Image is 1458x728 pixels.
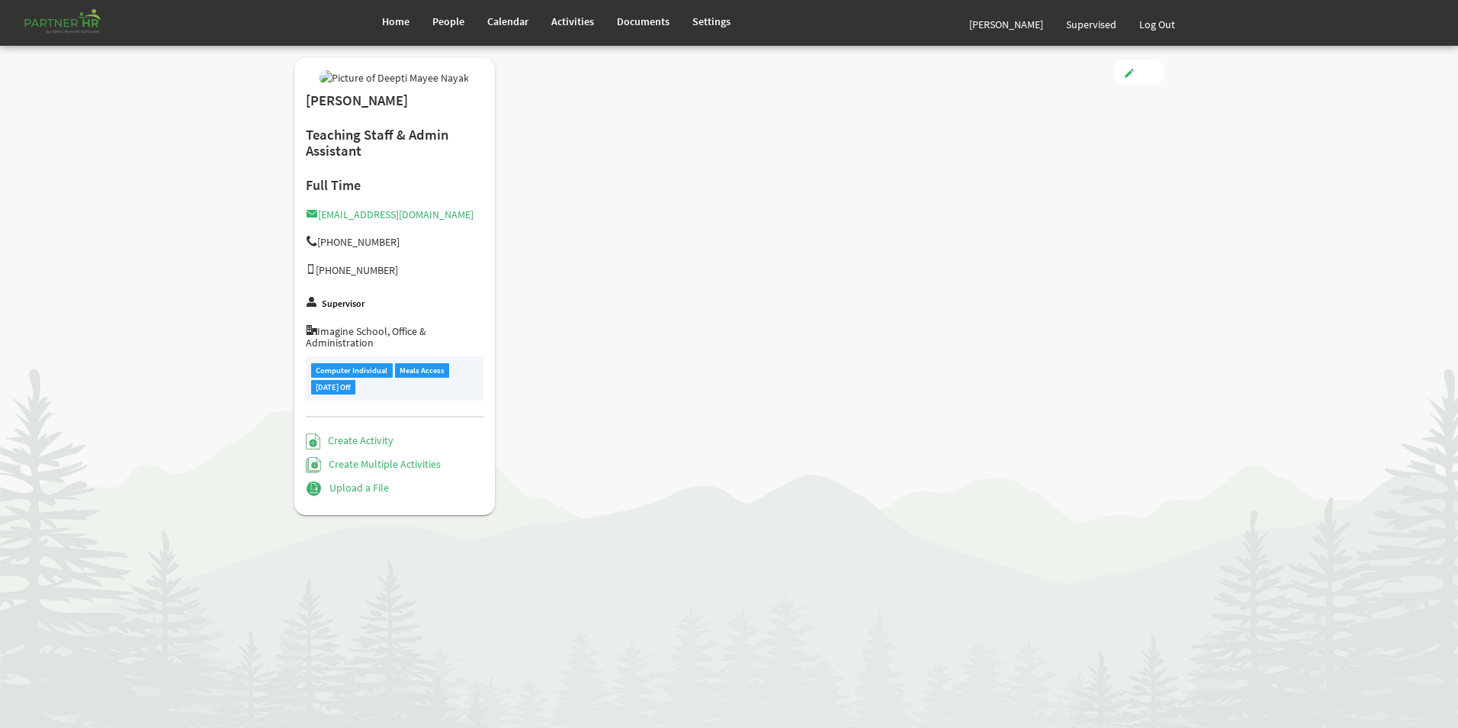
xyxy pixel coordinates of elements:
[306,433,320,449] img: Create Activity
[322,299,364,309] label: Supervisor
[306,178,483,193] h4: Full Time
[320,70,469,85] img: Picture of Deepti Mayee Nayak
[311,363,393,378] div: Computer Individual
[311,380,355,395] div: [DATE] Off
[432,14,464,28] span: People
[306,481,389,494] a: Upload a File
[395,363,450,378] div: Meals Access
[306,433,393,447] a: Create Activity
[306,208,474,221] a: [EMAIL_ADDRESS][DOMAIN_NAME]
[1128,3,1187,46] a: Log Out
[551,14,594,28] span: Activities
[487,14,528,28] span: Calendar
[1055,3,1128,46] a: Supervised
[306,457,441,471] a: Create Multiple Activities
[692,14,731,28] span: Settings
[382,14,409,28] span: Home
[306,325,483,350] h5: Imagine School, Office & Administration
[306,481,322,497] img: Upload a File
[306,127,483,159] h2: Teaching Staff & Admin Assistant
[617,14,670,28] span: Documents
[306,264,483,276] h5: [PHONE_NUMBER]
[1066,18,1116,31] span: Supervised
[958,3,1055,46] a: [PERSON_NAME]
[306,457,321,473] img: Create Multiple Activities
[306,93,483,109] h2: [PERSON_NAME]
[306,236,483,248] h5: [PHONE_NUMBER]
